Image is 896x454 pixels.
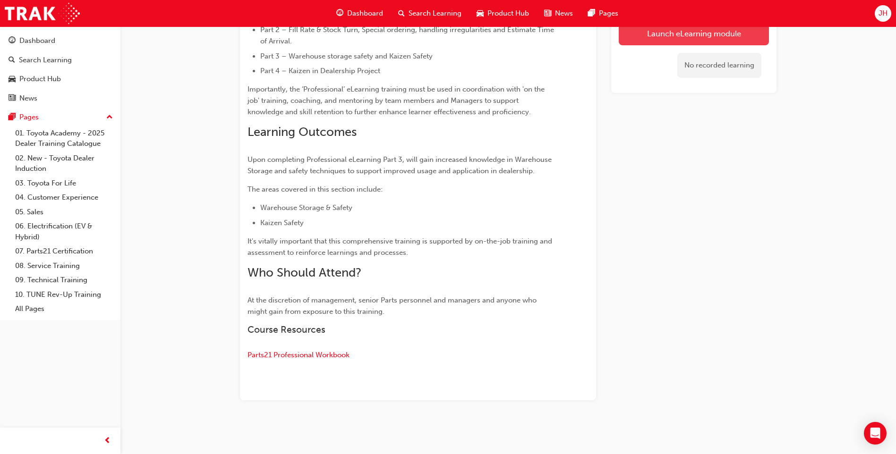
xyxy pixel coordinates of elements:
span: At the discretion of management, senior Parts personnel and managers and anyone who might gain fr... [247,296,538,316]
div: Pages [19,112,39,123]
a: 04. Customer Experience [11,190,117,205]
div: Open Intercom Messenger [864,422,887,445]
span: Search Learning [409,8,461,19]
a: car-iconProduct Hub [469,4,537,23]
span: news-icon [9,94,16,103]
span: Warehouse Storage & Safety [260,203,352,212]
span: Learning Outcomes [247,125,357,139]
div: Dashboard [19,35,55,46]
a: 10. TUNE Rev-Up Training [11,287,117,302]
span: JH [879,8,887,19]
a: Product Hub [4,70,117,88]
span: pages-icon [588,8,595,19]
span: guage-icon [336,8,343,19]
span: pages-icon [9,113,16,122]
button: Pages [4,109,117,126]
a: Parts21 Professional Workbook [247,351,350,359]
span: Importantly, the ‘Professional’ eLearning training must be used in coordination with 'on the job'... [247,85,546,116]
span: It's vitally important that this comprehensive training is supported by on-the-job training and a... [247,237,554,257]
span: search-icon [9,56,15,65]
a: Search Learning [4,51,117,69]
button: DashboardSearch LearningProduct HubNews [4,30,117,109]
div: News [19,93,37,104]
span: News [555,8,573,19]
button: JH [875,5,891,22]
a: All Pages [11,302,117,316]
a: News [4,90,117,107]
span: car-icon [9,75,16,84]
a: 01. Toyota Academy - 2025 Dealer Training Catalogue [11,126,117,151]
span: car-icon [477,8,484,19]
a: search-iconSearch Learning [391,4,469,23]
div: No recorded learning [677,53,761,78]
a: Launch eLearning module [619,22,769,45]
a: 05. Sales [11,205,117,219]
a: 02. New - Toyota Dealer Induction [11,151,117,176]
a: guage-iconDashboard [329,4,391,23]
span: Kaizen Safety [260,219,304,227]
span: Who Should Attend? [247,265,361,280]
a: news-iconNews [537,4,580,23]
span: up-icon [106,111,113,124]
span: Course Resources [247,324,325,335]
span: The areas covered in this section include: [247,185,383,193]
a: 08. Service Training [11,259,117,273]
span: Part 4 – Kaizen in Dealership Project [260,67,380,75]
span: search-icon [398,8,405,19]
a: pages-iconPages [580,4,626,23]
a: 06. Electrification (EV & Hybrid) [11,219,117,244]
div: Search Learning [19,55,72,66]
a: 07. Parts21 Certification [11,244,117,259]
a: 09. Technical Training [11,273,117,287]
span: Part 3 – Warehouse storage safety and Kaizen Safety [260,52,433,60]
span: news-icon [544,8,551,19]
span: Product Hub [487,8,529,19]
div: Product Hub [19,74,61,84]
span: guage-icon [9,37,16,45]
span: Dashboard [347,8,383,19]
a: Dashboard [4,32,117,50]
a: 03. Toyota For Life [11,176,117,191]
span: Pages [599,8,618,19]
img: Trak [5,3,80,24]
span: prev-icon [104,435,111,447]
span: Upon completing Professional eLearning Part 3, will gain increased knowledge in Warehouse Storage... [247,155,554,175]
